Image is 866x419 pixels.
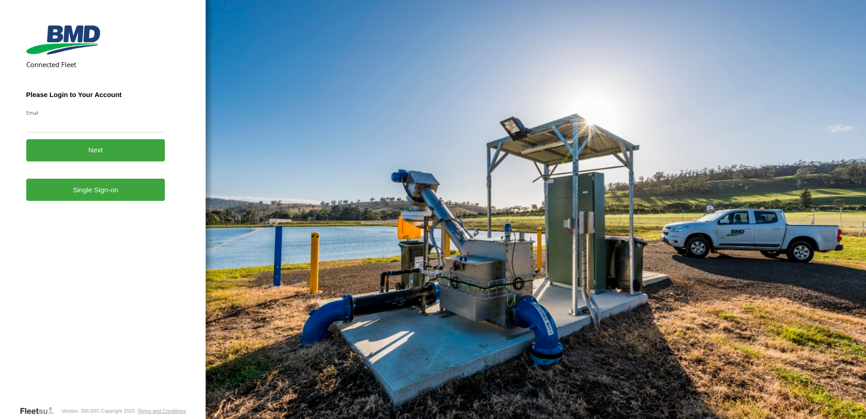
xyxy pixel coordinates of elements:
h3: Please Login to Your Account [26,91,165,98]
div: © Copyright 2025 - [96,408,186,414]
button: Next [26,139,165,161]
label: Email [26,109,165,116]
h2: Connected Fleet [26,60,165,69]
div: Version: 306.00 [61,408,96,414]
a: Single Sign-on [26,179,165,201]
img: BMD [26,25,100,54]
a: Terms and Conditions [138,408,186,414]
a: Visit our Website [19,406,61,415]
